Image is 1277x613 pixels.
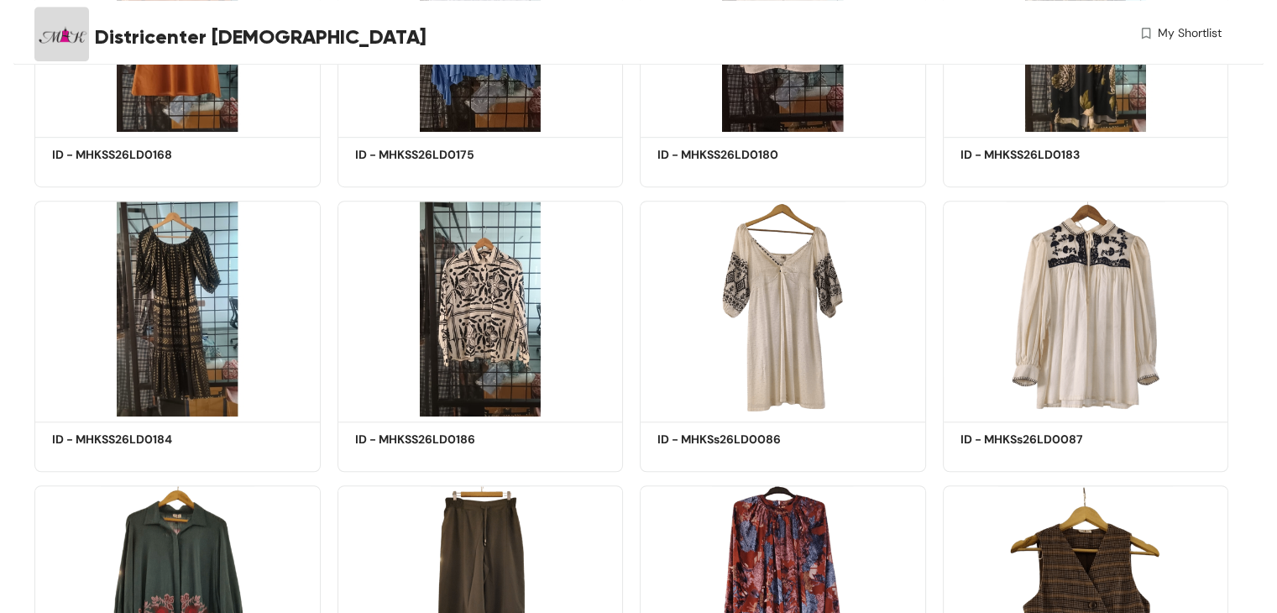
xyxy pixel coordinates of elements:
[657,146,800,164] h5: ID - MHKSS26LD0180
[338,201,624,417] img: 98dc7dbf-eb0d-448a-8af7-dfc6ca083ab8
[657,431,800,448] h5: ID - MHKSs26LD0086
[355,431,498,448] h5: ID - MHKSS26LD0186
[52,146,195,164] h5: ID - MHKSS26LD0168
[34,201,321,417] img: 8e4c5792-24e4-431d-8599-53e646a59750
[960,431,1103,448] h5: ID - MHKSs26LD0087
[943,201,1229,417] img: b93efd90-790c-46ea-8d29-7e1e2a5de4c6
[960,146,1103,164] h5: ID - MHKSS26LD0183
[640,201,926,417] img: 16988073-73b6-4a81-9eea-4096ee1e8620
[95,22,427,52] span: Districenter [DEMOGRAPHIC_DATA]
[52,431,195,448] h5: ID - MHKSS26LD0184
[34,7,89,61] img: Buyer Portal
[355,146,498,164] h5: ID - MHKSS26LD0175
[1158,24,1222,42] span: My Shortlist
[1138,24,1154,42] img: wishlist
